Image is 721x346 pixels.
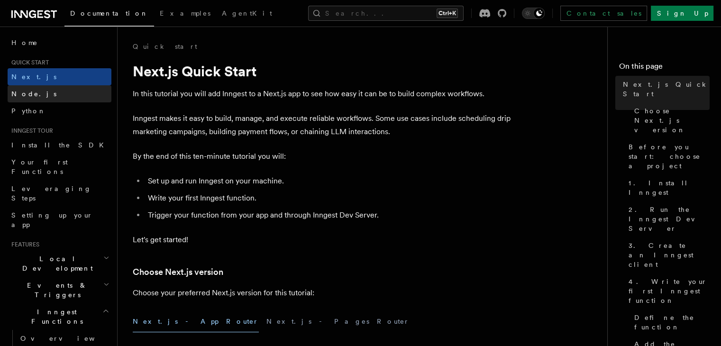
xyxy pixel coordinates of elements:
[630,309,710,336] a: Define the function
[629,142,710,171] span: Before you start: choose a project
[625,138,710,174] a: Before you start: choose a project
[133,265,223,279] a: Choose Next.js version
[8,68,111,85] a: Next.js
[625,201,710,237] a: 2. Run the Inngest Dev Server
[8,154,111,180] a: Your first Functions
[70,9,148,17] span: Documentation
[11,90,56,98] span: Node.js
[634,106,710,135] span: Choose Next.js version
[11,107,46,115] span: Python
[145,209,512,222] li: Trigger your function from your app and through Inngest Dev Server.
[8,281,103,300] span: Events & Triggers
[8,102,111,119] a: Python
[629,277,710,305] span: 4. Write your first Inngest function
[20,335,118,342] span: Overview
[522,8,545,19] button: Toggle dark mode
[619,76,710,102] a: Next.js Quick Start
[145,191,512,205] li: Write your first Inngest function.
[8,127,53,135] span: Inngest tour
[8,59,49,66] span: Quick start
[11,73,56,81] span: Next.js
[629,241,710,269] span: 3. Create an Inngest client
[11,185,91,202] span: Leveraging Steps
[133,233,512,246] p: Let's get started!
[625,174,710,201] a: 1. Install Inngest
[625,273,710,309] a: 4. Write your first Inngest function
[160,9,210,17] span: Examples
[8,250,111,277] button: Local Development
[8,241,39,248] span: Features
[437,9,458,18] kbd: Ctrl+K
[8,207,111,233] a: Setting up your app
[623,80,710,99] span: Next.js Quick Start
[629,205,710,233] span: 2. Run the Inngest Dev Server
[629,178,710,197] span: 1. Install Inngest
[8,180,111,207] a: Leveraging Steps
[8,277,111,303] button: Events & Triggers
[11,211,93,228] span: Setting up your app
[651,6,713,21] a: Sign Up
[308,6,464,21] button: Search...Ctrl+K
[625,237,710,273] a: 3. Create an Inngest client
[630,102,710,138] a: Choose Next.js version
[266,311,410,332] button: Next.js - Pages Router
[11,38,38,47] span: Home
[133,63,512,80] h1: Next.js Quick Start
[133,42,197,51] a: Quick start
[133,150,512,163] p: By the end of this ten-minute tutorial you will:
[8,307,102,326] span: Inngest Functions
[634,313,710,332] span: Define the function
[133,112,512,138] p: Inngest makes it easy to build, manage, and execute reliable workflows. Some use cases include sc...
[133,87,512,100] p: In this tutorial you will add Inngest to a Next.js app to see how easy it can be to build complex...
[64,3,154,27] a: Documentation
[619,61,710,76] h4: On this page
[222,9,272,17] span: AgentKit
[8,254,103,273] span: Local Development
[154,3,216,26] a: Examples
[8,303,111,330] button: Inngest Functions
[8,34,111,51] a: Home
[216,3,278,26] a: AgentKit
[133,311,259,332] button: Next.js - App Router
[8,85,111,102] a: Node.js
[145,174,512,188] li: Set up and run Inngest on your machine.
[8,137,111,154] a: Install the SDK
[560,6,647,21] a: Contact sales
[133,286,512,300] p: Choose your preferred Next.js version for this tutorial:
[11,141,110,149] span: Install the SDK
[11,158,68,175] span: Your first Functions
